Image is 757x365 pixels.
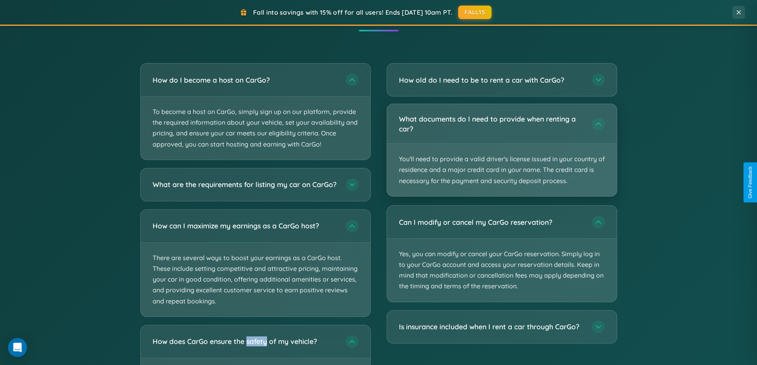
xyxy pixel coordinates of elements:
[153,336,338,346] h3: How does CarGo ensure the safety of my vehicle?
[8,338,27,357] div: Open Intercom Messenger
[458,6,492,19] button: FALL15
[399,217,584,227] h3: Can I modify or cancel my CarGo reservation?
[387,239,617,302] p: Yes, you can modify or cancel your CarGo reservation. Simply log in to your CarGo account and acc...
[153,75,338,85] h3: How do I become a host on CarGo?
[141,243,370,317] p: There are several ways to boost your earnings as a CarGo host. These include setting competitive ...
[253,8,452,16] span: Fall into savings with 15% off for all users! Ends [DATE] 10am PT.
[399,322,584,332] h3: Is insurance included when I rent a car through CarGo?
[153,221,338,231] h3: How can I maximize my earnings as a CarGo host?
[141,97,370,160] p: To become a host on CarGo, simply sign up on our platform, provide the required information about...
[387,144,617,196] p: You'll need to provide a valid driver's license issued in your country of residence and a major c...
[399,75,584,85] h3: How old do I need to be to rent a car with CarGo?
[747,166,753,199] div: Give Feedback
[153,180,338,189] h3: What are the requirements for listing my car on CarGo?
[399,114,584,133] h3: What documents do I need to provide when renting a car?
